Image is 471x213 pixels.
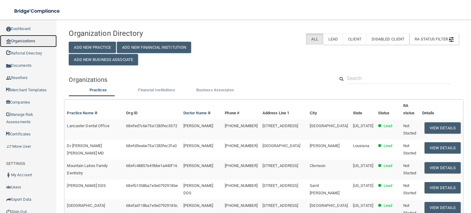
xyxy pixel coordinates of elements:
[67,163,108,175] span: Mountain Lakes Family Dentistry
[117,42,191,53] button: Add New Financial Institution
[262,143,301,148] span: [GEOGRAPHIC_DATA]
[366,33,410,45] label: Disabled Client
[347,73,451,84] input: Search
[424,182,461,193] button: View Details
[353,143,369,148] span: Lousiana
[6,27,11,32] img: ic_dashboard_dark.d01f4a41.png
[90,88,107,92] span: Practices
[384,122,392,130] p: Lead
[403,143,416,155] span: Not Started
[183,124,213,128] span: [PERSON_NAME]
[67,124,109,128] span: Lancaster Dental Office
[424,142,461,154] button: View Details
[310,203,348,208] span: [GEOGRAPHIC_DATA]
[384,162,392,169] p: Lead
[126,203,178,208] span: 68efad118ba7e5e07929185c
[67,203,105,208] span: [GEOGRAPHIC_DATA]
[6,76,11,81] img: ic_reseller.de258add.png
[67,183,106,188] span: [PERSON_NAME] DDS
[6,197,11,202] img: icon-export.b9366987.png
[307,100,350,120] th: City
[124,100,181,120] th: Org ID
[67,143,104,155] span: Dr [PERSON_NAME] [PERSON_NAME] MD
[353,183,373,188] span: [US_STATE]
[384,182,392,189] p: Lead
[353,124,373,128] span: [US_STATE]
[225,203,257,208] span: [PHONE_NUMBER]
[130,86,183,94] label: Financial Institutions
[69,42,116,53] button: Add New Practice
[384,202,392,209] p: Lead
[6,63,11,68] img: icon-documents.8dae5593.png
[449,37,454,42] img: icon-filter@2x.21656d0b.png
[126,124,177,128] span: 68efed7c6e75a1283fec3572
[6,185,11,190] img: icon-users.e205127d.png
[403,183,416,195] span: Not Started
[69,54,138,65] button: Add New Business Associate
[310,183,339,195] span: Saint [PERSON_NAME]
[196,88,234,92] span: Business Associates
[353,203,373,208] span: [US_STATE]
[415,37,454,41] span: RA Status Filter
[353,163,373,168] span: [US_STATE]
[376,100,401,120] th: Status
[225,183,257,188] span: [PHONE_NUMBER]
[225,143,257,148] span: [PHONE_NUMBER]
[6,143,12,150] img: briefcase.64adab9b.png
[183,183,213,195] span: [PERSON_NAME] DDS
[69,76,326,83] h5: Organizations
[310,163,325,168] span: Clemson
[183,203,213,208] span: [PERSON_NAME]
[323,33,343,45] label: Lead
[72,86,124,94] label: Practices
[401,100,420,120] th: RA status
[126,163,177,168] span: 68efc48857e49bbe1a440f16
[126,143,176,148] span: 68efd3ea6e75a1283fec2fa0
[262,163,298,168] span: [STREET_ADDRESS]
[424,162,461,173] button: View Details
[67,111,98,115] a: Practice Name
[343,33,366,45] label: Client
[69,86,127,95] li: Practices
[420,100,463,120] th: Details
[6,173,11,177] img: ic_user_dark.df1a06c3.png
[262,203,298,208] span: [STREET_ADDRESS]
[306,33,323,45] label: All
[260,100,307,120] th: Address Line 1
[262,124,298,128] span: [STREET_ADDRESS]
[384,142,392,150] p: Lead
[9,5,66,17] img: bridge_compliance_login_screen.278c3ca4.svg
[310,143,339,148] span: [PERSON_NAME]
[183,163,213,168] span: [PERSON_NAME]
[126,183,178,188] span: 68efb1358ba7e5e0792918be
[424,122,461,134] button: View Details
[186,86,244,95] li: Business Associate
[403,163,416,175] span: Not Started
[183,111,211,115] a: Doctor Name
[127,86,186,95] li: Financial Institutions
[310,124,348,128] span: [GEOGRAPHIC_DATA]
[222,100,260,120] th: Phone #
[262,183,298,188] span: [STREET_ADDRESS]
[189,86,241,94] label: Business Associates
[403,124,416,135] span: Not Started
[183,143,213,148] span: [PERSON_NAME]
[225,163,257,168] span: [PHONE_NUMBER]
[6,39,11,44] img: organization-icon.f8decf85.png
[6,160,25,167] label: SETTINGS
[138,88,175,92] span: Financial Institutions
[350,100,376,120] th: State
[225,124,257,128] span: [PHONE_NUMBER]
[69,29,193,37] h4: Organization Directory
